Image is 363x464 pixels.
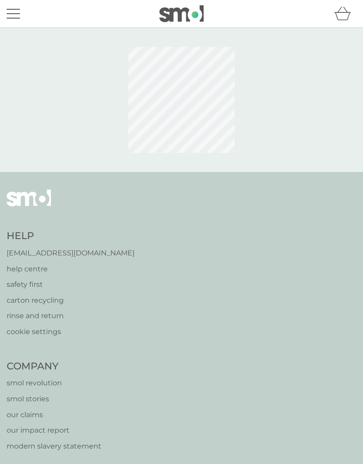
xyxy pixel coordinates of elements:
a: safety first [7,279,135,290]
img: smol [7,190,51,220]
a: rinse and return [7,310,135,322]
div: basket [334,5,356,23]
button: menu [7,5,20,22]
img: smol [159,5,204,22]
a: help centre [7,263,135,275]
a: modern slavery statement [7,441,101,452]
a: our impact report [7,425,101,436]
a: [EMAIL_ADDRESS][DOMAIN_NAME] [7,247,135,259]
a: cookie settings [7,326,135,338]
a: smol stories [7,393,101,405]
a: smol revolution [7,377,101,389]
h4: Company [7,360,101,373]
h4: Help [7,229,135,243]
a: carton recycling [7,295,135,306]
a: our claims [7,409,101,421]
